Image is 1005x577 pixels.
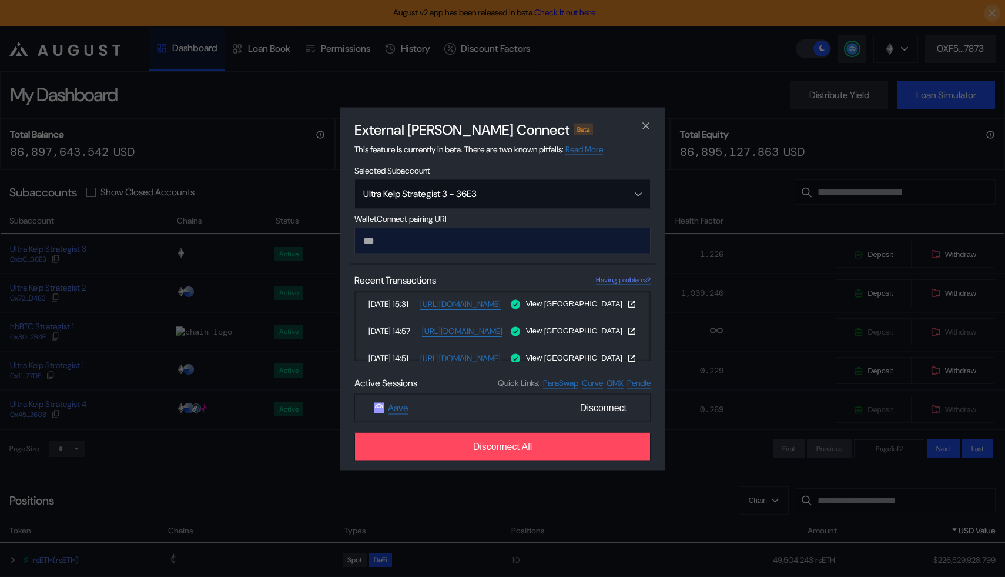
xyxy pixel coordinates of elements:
button: close modal [636,116,655,135]
a: Read More [565,144,603,155]
a: View [GEOGRAPHIC_DATA] [526,353,636,363]
span: [DATE] 15:31 [369,299,416,309]
button: Disconnect All [354,432,651,461]
span: Disconnect [575,398,631,418]
a: [URL][DOMAIN_NAME] [420,352,501,363]
a: View [GEOGRAPHIC_DATA] [526,326,636,336]
a: Having problems? [596,275,651,285]
span: Selected Subaccount [354,165,651,175]
a: [URL][DOMAIN_NAME] [420,298,501,309]
button: AaveAaveDisconnect [354,393,651,422]
a: ParaSwap [543,377,578,388]
span: [DATE] 14:57 [369,326,417,336]
h2: External [PERSON_NAME] Connect [354,120,569,138]
span: This feature is currently in beta. There are two known pitfalls: [354,144,603,154]
a: Curve [582,377,603,388]
span: Active Sessions [354,376,417,389]
a: [URL][DOMAIN_NAME] [422,325,503,336]
button: View [GEOGRAPHIC_DATA] [526,353,636,362]
span: [DATE] 14:51 [369,353,416,363]
a: Pendle [627,377,651,388]
button: Open menu [354,179,651,208]
a: Aave [388,401,408,414]
span: Quick Links: [498,378,540,388]
span: Disconnect All [473,441,532,452]
div: Beta [574,123,593,135]
a: GMX [607,377,624,388]
button: View [GEOGRAPHIC_DATA] [526,299,636,308]
span: WalletConnect pairing URI [354,213,651,224]
img: Aave [374,402,384,413]
a: View [GEOGRAPHIC_DATA] [526,299,636,309]
button: View [GEOGRAPHIC_DATA] [526,326,636,335]
span: Recent Transactions [354,274,436,286]
div: Ultra Kelp Strategist 3 - 36E3 [363,188,611,200]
